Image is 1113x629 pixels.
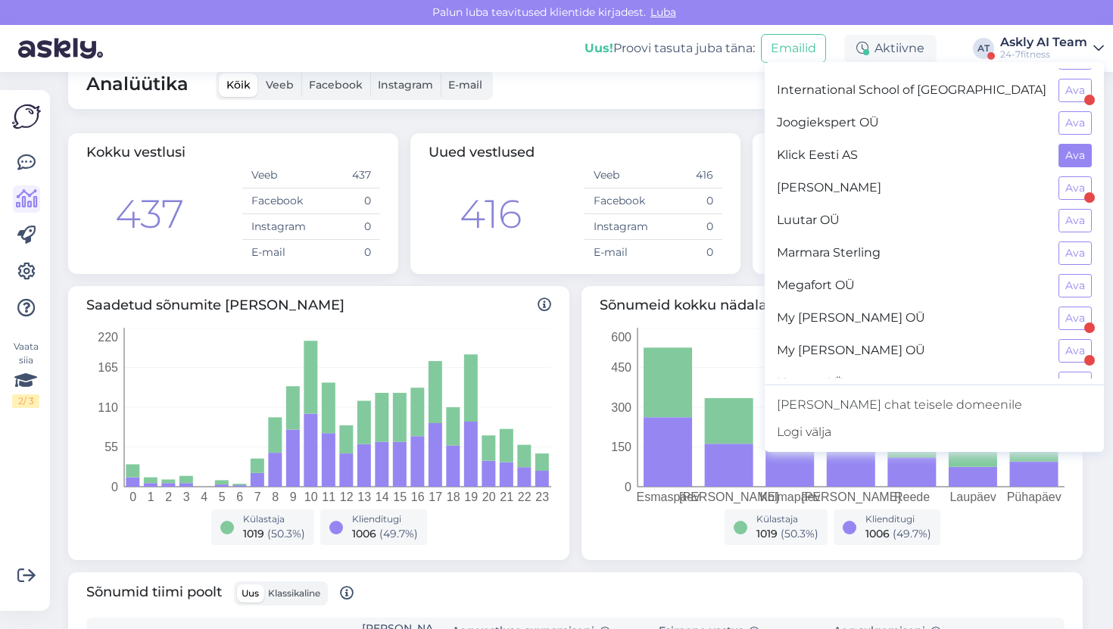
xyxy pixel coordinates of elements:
td: 416 [653,163,722,188]
span: Instagram [378,78,433,92]
td: 0 [653,214,722,240]
div: 2 / 3 [12,394,39,408]
span: Luba [646,5,681,19]
tspan: 600 [611,331,631,344]
span: Veeb [266,78,294,92]
tspan: 5 [219,490,226,503]
td: E-mail [585,240,653,266]
span: Joogiekspert OÜ [777,111,1046,135]
tspan: 14 [376,490,389,503]
tspan: 22 [518,490,532,503]
tspan: 11 [322,490,335,503]
tspan: Esmaspäev [636,490,700,503]
div: Külastaja [756,512,818,526]
tspan: Reede [894,490,930,503]
span: Klick Eesti AS [777,144,1046,167]
span: Marmara Sterling [777,241,1046,265]
tspan: 15 [393,490,407,503]
tspan: 220 [98,331,118,344]
span: Sõnumid tiimi poolt [86,581,354,606]
div: Klienditugi [865,512,931,526]
a: [PERSON_NAME] chat teisele domeenile [765,391,1104,419]
div: Külastaja [243,512,305,526]
span: Analüütika [86,70,189,100]
span: 1019 [756,527,778,540]
tspan: 110 [98,401,118,414]
span: International School of [GEOGRAPHIC_DATA] [777,79,1046,102]
tspan: 13 [357,490,371,503]
tspan: 2 [165,490,172,503]
tspan: 300 [611,401,631,414]
span: Noorus OÜ [777,372,1046,395]
div: Askly AI Team [1000,36,1087,48]
td: Veeb [585,163,653,188]
tspan: 19 [464,490,478,503]
div: Klienditugi [352,512,418,526]
td: E-mail [242,240,311,266]
tspan: 20 [482,490,496,503]
span: My [PERSON_NAME] OÜ [777,307,1046,330]
tspan: 16 [411,490,425,503]
span: Facebook [309,78,363,92]
span: ( 50.3 %) [781,527,818,540]
span: 1019 [243,527,264,540]
td: 0 [311,214,380,240]
tspan: 1 [148,490,154,503]
tspan: 7 [254,490,261,503]
td: 0 [653,240,722,266]
tspan: 0 [111,481,118,494]
tspan: 18 [447,490,460,503]
td: Instagram [585,214,653,240]
tspan: 165 [98,361,118,374]
button: Ava [1058,111,1092,135]
a: Askly AI Team24-7fitness [1000,36,1104,61]
span: Sõnumeid kokku nädalas [600,295,1065,316]
td: Facebook [585,188,653,214]
tspan: [PERSON_NAME] [679,490,779,504]
button: Ava [1058,339,1092,363]
b: Uus! [585,41,613,55]
button: Ava [1058,79,1092,102]
tspan: 4 [201,490,207,503]
td: Instagram [242,214,311,240]
span: Megafort OÜ [777,274,1046,297]
span: 1006 [352,527,376,540]
tspan: 0 [129,490,136,503]
span: ( 50.3 %) [267,527,305,540]
td: 0 [311,188,380,214]
span: 1006 [865,527,890,540]
tspan: 10 [304,490,318,503]
span: Uus [242,587,259,599]
tspan: 21 [500,490,513,503]
tspan: [PERSON_NAME] [801,490,901,504]
button: Ava [1058,176,1092,200]
div: Proovi tasuta juba täna: [585,39,755,58]
div: 437 [115,185,184,244]
span: [PERSON_NAME] [777,176,1046,200]
div: 416 [460,185,522,244]
span: My [PERSON_NAME] OÜ [777,339,1046,363]
span: Luutar OÜ [777,209,1046,232]
td: 0 [311,240,380,266]
tspan: Laupäev [949,490,996,503]
tspan: 150 [611,441,631,453]
tspan: 12 [340,490,354,503]
span: Klassikaline [268,587,320,599]
div: Aktiivne [844,35,937,62]
div: 24-7fitness [1000,48,1087,61]
span: E-mail [448,78,482,92]
div: Vaata siia [12,340,39,408]
tspan: Kolmapäev [759,490,820,503]
tspan: 3 [183,490,190,503]
button: Ava [1058,144,1092,167]
span: ( 49.7 %) [893,527,931,540]
td: Veeb [242,163,311,188]
button: Ava [1058,307,1092,330]
td: 0 [653,188,722,214]
img: Askly Logo [12,102,41,131]
span: Saadetud sõnumite [PERSON_NAME] [86,295,551,316]
tspan: 9 [290,490,297,503]
tspan: 23 [535,490,549,503]
tspan: 0 [625,481,631,494]
tspan: 8 [272,490,279,503]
